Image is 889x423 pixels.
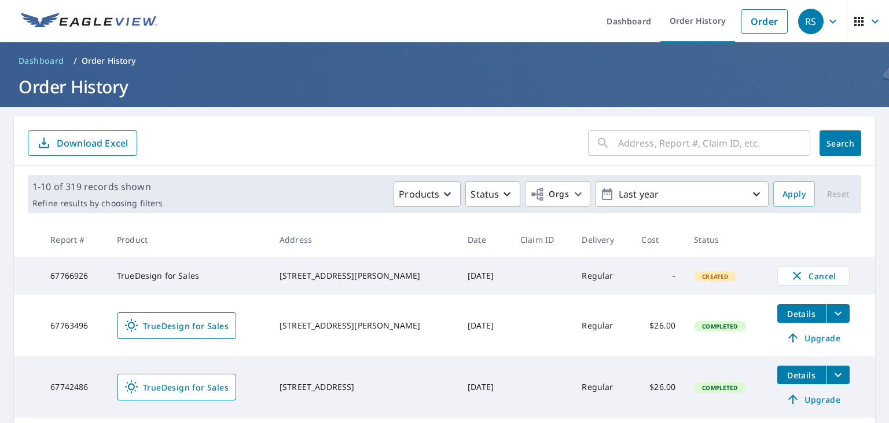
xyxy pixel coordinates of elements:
a: Order [741,9,788,34]
td: $26.00 [632,295,685,356]
span: TrueDesign for Sales [124,319,229,333]
th: Status [685,223,767,257]
button: Download Excel [28,130,137,156]
span: Upgrade [784,331,843,345]
td: TrueDesign for Sales [108,257,270,295]
a: Upgrade [777,329,850,347]
td: 67766926 [41,257,108,295]
div: [STREET_ADDRESS][PERSON_NAME] [280,320,449,331]
div: RS [798,9,824,34]
button: Last year [595,181,769,207]
span: TrueDesign for Sales [124,380,229,394]
th: Claim ID [511,223,573,257]
span: Upgrade [784,392,843,406]
th: Cost [632,223,685,257]
th: Date [458,223,511,257]
td: Regular [572,356,632,418]
input: Address, Report #, Claim ID, etc. [618,127,810,159]
button: detailsBtn-67763496 [777,304,826,323]
button: filesDropdownBtn-67742486 [826,366,850,384]
button: Apply [773,181,815,207]
p: Last year [614,184,750,205]
span: Search [829,138,852,149]
img: EV Logo [21,13,157,30]
p: Products [399,187,439,201]
td: [DATE] [458,295,511,356]
button: Orgs [525,181,590,207]
a: TrueDesign for Sales [117,312,236,339]
span: Cancel [789,269,837,283]
span: Details [784,370,819,381]
p: Download Excel [57,137,128,149]
th: Report # [41,223,108,257]
a: Upgrade [777,390,850,409]
p: Refine results by choosing filters [32,198,163,209]
span: Dashboard [19,55,64,67]
span: Orgs [530,187,569,202]
th: Product [108,223,270,257]
th: Address [270,223,458,257]
div: [STREET_ADDRESS][PERSON_NAME] [280,270,449,282]
td: Regular [572,257,632,295]
button: detailsBtn-67742486 [777,366,826,384]
td: Regular [572,295,632,356]
button: filesDropdownBtn-67763496 [826,304,850,323]
a: Dashboard [14,52,69,70]
button: Products [394,181,461,207]
button: Search [820,130,861,156]
td: [DATE] [458,356,511,418]
p: 1-10 of 319 records shown [32,180,163,194]
p: Status [471,187,499,201]
button: Cancel [777,266,850,286]
td: $26.00 [632,356,685,418]
p: Order History [82,55,136,67]
h1: Order History [14,75,875,99]
th: Delivery [572,223,632,257]
span: Created [695,272,735,280]
td: - [632,257,685,295]
button: Status [465,181,520,207]
td: 67763496 [41,295,108,356]
td: [DATE] [458,257,511,295]
span: Completed [695,384,744,392]
a: TrueDesign for Sales [117,374,236,400]
li: / [74,54,77,68]
nav: breadcrumb [14,52,875,70]
span: Completed [695,322,744,330]
span: Apply [783,187,806,202]
div: [STREET_ADDRESS] [280,381,449,393]
td: 67742486 [41,356,108,418]
span: Details [784,308,819,319]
